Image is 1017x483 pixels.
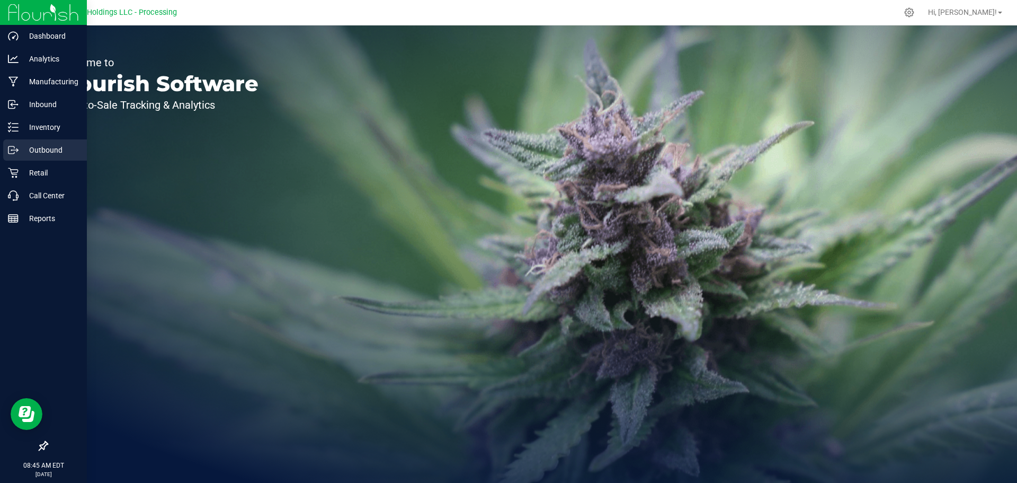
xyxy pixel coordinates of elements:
[5,461,82,470] p: 08:45 AM EDT
[8,76,19,87] inline-svg: Manufacturing
[19,98,82,111] p: Inbound
[19,30,82,42] p: Dashboard
[19,144,82,156] p: Outbound
[57,73,258,94] p: Flourish Software
[8,54,19,64] inline-svg: Analytics
[8,190,19,201] inline-svg: Call Center
[8,31,19,41] inline-svg: Dashboard
[8,168,19,178] inline-svg: Retail
[8,122,19,133] inline-svg: Inventory
[19,189,82,202] p: Call Center
[8,99,19,110] inline-svg: Inbound
[19,52,82,65] p: Analytics
[8,145,19,155] inline-svg: Outbound
[19,212,82,225] p: Reports
[5,470,82,478] p: [DATE]
[57,57,258,68] p: Welcome to
[928,8,997,16] span: Hi, [PERSON_NAME]!
[57,100,258,110] p: Seed-to-Sale Tracking & Analytics
[19,121,82,134] p: Inventory
[903,7,916,17] div: Manage settings
[19,75,82,88] p: Manufacturing
[39,8,177,17] span: Riviera Creek Holdings LLC - Processing
[11,398,42,430] iframe: Resource center
[8,213,19,224] inline-svg: Reports
[19,166,82,179] p: Retail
